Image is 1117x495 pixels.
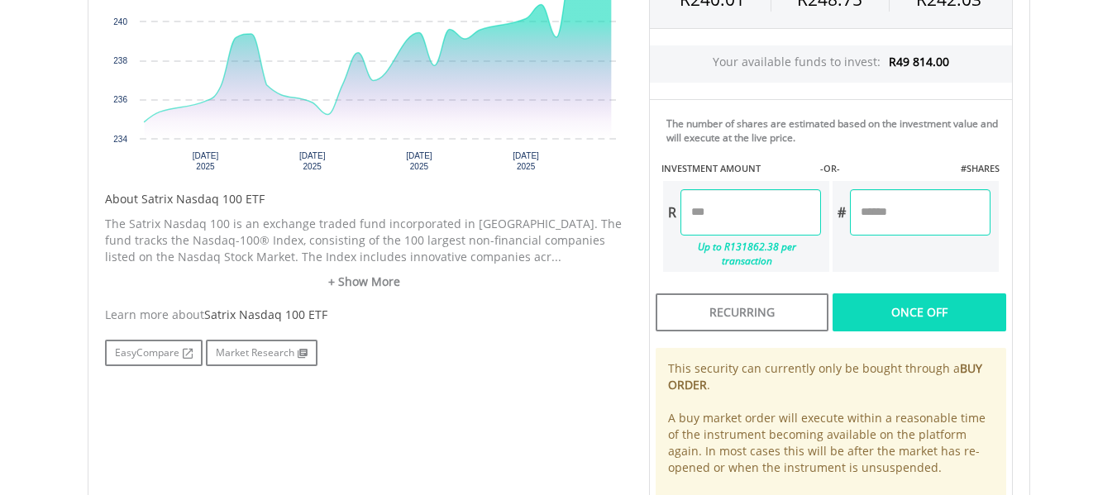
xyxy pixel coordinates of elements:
[105,307,624,323] div: Learn more about
[192,151,218,171] text: [DATE] 2025
[656,293,828,331] div: Recurring
[204,307,327,322] span: Satrix Nasdaq 100 ETF
[650,45,1012,83] div: Your available funds to invest:
[663,189,680,236] div: R
[833,293,1005,331] div: Once Off
[663,236,821,272] div: Up to R131862.38 per transaction
[513,151,539,171] text: [DATE] 2025
[113,95,127,104] text: 236
[113,135,127,144] text: 234
[206,340,317,366] a: Market Research
[105,216,624,265] p: The Satrix Nasdaq 100 is an exchange traded fund incorporated in [GEOGRAPHIC_DATA]. The fund trac...
[105,191,624,207] h5: About Satrix Nasdaq 100 ETF
[661,162,761,175] label: INVESTMENT AMOUNT
[668,360,982,393] b: BUY ORDER
[105,340,203,366] a: EasyCompare
[406,151,432,171] text: [DATE] 2025
[666,117,1005,145] div: The number of shares are estimated based on the investment value and will execute at the live price.
[820,162,840,175] label: -OR-
[113,17,127,26] text: 240
[889,54,949,69] span: R49 814.00
[833,189,850,236] div: #
[113,56,127,65] text: 238
[298,151,325,171] text: [DATE] 2025
[961,162,1000,175] label: #SHARES
[105,274,624,290] a: + Show More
